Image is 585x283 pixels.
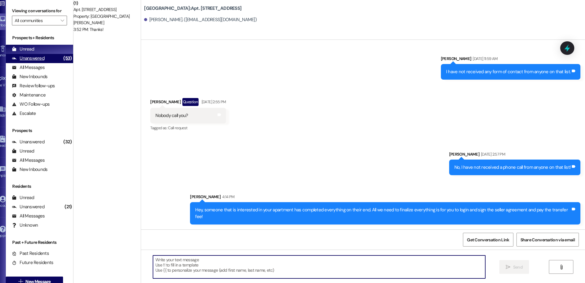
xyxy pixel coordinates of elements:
div: (21) [63,202,73,212]
div: Maintenance [12,92,46,98]
span: [PERSON_NAME] [73,20,104,25]
div: Future Residents [12,259,53,266]
div: Unanswered [12,55,44,62]
span: Share Conversation via email [520,238,575,242]
button: Share Conversation via email [516,233,579,247]
div: Unread [12,148,34,154]
label: Viewing conversations for [12,6,67,16]
div: Unanswered [12,204,44,210]
span: Call request [168,125,187,130]
div: Escalate [12,110,36,117]
div: Nobody call you? [155,112,188,119]
div: Question [182,98,199,106]
div: Prospects [6,127,73,134]
i:  [559,265,564,270]
div: Tagged as: [150,123,226,132]
div: [PERSON_NAME]. ([EMAIL_ADDRESS][DOMAIN_NAME]) [144,17,257,23]
div: Apt. [STREET_ADDRESS] [73,6,141,13]
b: ( 1 ) [73,0,78,6]
div: I have not received any form of contact from anyone on that list. [446,69,571,75]
div: All Messages [12,213,45,219]
input: All communities [15,16,57,25]
div: Unknown [12,222,38,228]
button: Get Conversation Link [463,233,513,247]
div: Unread [12,46,34,52]
div: [PERSON_NAME] [441,55,580,64]
div: [PERSON_NAME] [190,194,580,202]
div: (32) [62,137,73,147]
div: WO Follow-ups [12,101,50,108]
div: New Inbounds [12,74,47,80]
i:  [61,18,64,23]
div: All Messages [12,157,45,164]
div: Unanswered [12,139,44,145]
b: [GEOGRAPHIC_DATA]: Apt. [STREET_ADDRESS] [144,5,241,12]
div: No, I have not received a phone call from anyone on that list! [454,164,571,171]
div: [DATE] 2:55 PM [200,99,226,105]
div: [PERSON_NAME] [449,151,581,160]
div: Past Residents [12,250,49,257]
i:  [506,265,510,270]
div: Prospects + Residents [6,35,73,41]
div: Review follow-ups [12,83,55,89]
div: [PERSON_NAME] [150,98,226,108]
div: (53) [62,54,73,63]
div: Residents [6,183,73,190]
span: Get Conversation Link [467,238,509,242]
div: [DATE] 11:59 AM [471,55,497,62]
div: [DATE] 2:57 PM [479,151,505,157]
div: All Messages [12,64,45,71]
div: Hey, someone that is interested in your apartment has completed everything on their end. All we n... [195,207,571,220]
div: 3:52 PM: Thanks! [73,27,103,32]
div: New Inbounds [12,166,47,173]
div: Unread [12,194,34,201]
button: Send [499,260,529,274]
div: Past + Future Residents [6,239,73,246]
span: Send [513,265,523,269]
div: 4:14 PM [221,194,234,200]
div: Property: [GEOGRAPHIC_DATA] [73,13,141,20]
